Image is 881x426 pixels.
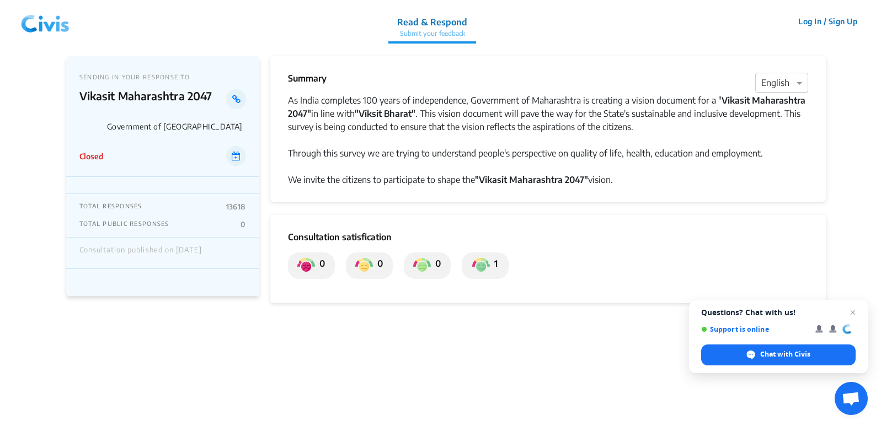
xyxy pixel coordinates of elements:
span: Chat with Civis [701,344,856,365]
p: TOTAL PUBLIC RESPONSES [79,220,169,229]
p: 0 [315,257,325,274]
p: SENDING IN YOUR RESPONSE TO [79,73,246,80]
div: As India completes 100 years of independence, Government of Maharashtra is creating a vision docu... [288,94,808,133]
img: private_somewhat_satisfied.png [413,257,431,274]
div: Consultation published on [DATE] [79,246,202,260]
div: Through this survey we are trying to understand people's perspective on quality of life, health, ... [288,147,808,160]
p: Summary [288,72,327,85]
div: We invite the citizens to participate to shape the vision. [288,173,808,186]
button: Log In / Sign Up [791,13,864,30]
p: Closed [79,150,103,162]
img: Government of Maharashtra logo [79,115,103,138]
p: 13618 [226,202,246,211]
p: 1 [490,257,498,274]
p: Vikasit Maharashtra 2047 [79,89,227,109]
p: Read & Respond [397,15,467,29]
strong: "Vikasit Maharashtra 2047" [475,174,588,185]
p: Consultation satisfication [288,230,808,244]
span: Support is online [701,325,808,333]
p: TOTAL RESPONSES [79,202,142,211]
p: Government of [GEOGRAPHIC_DATA] [107,122,246,131]
img: 7907nfqetxyivg6ubhai9kg9bhzr [17,5,74,38]
p: 0 [241,220,245,229]
strong: "Viksit Bharat" [355,108,415,119]
span: Questions? Chat with us! [701,308,856,317]
p: 0 [373,257,383,274]
a: Open chat [835,382,868,415]
p: 0 [431,257,441,274]
img: private_somewhat_dissatisfied.png [355,257,373,274]
p: Submit your feedback [397,29,467,39]
img: private_satisfied.png [472,257,490,274]
span: Chat with Civis [760,349,810,359]
img: private_dissatisfied.png [297,257,315,274]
